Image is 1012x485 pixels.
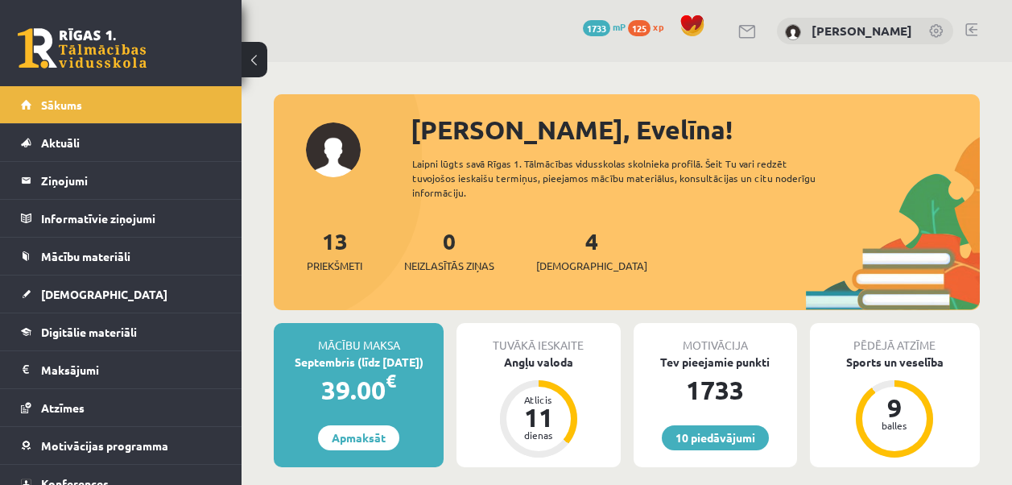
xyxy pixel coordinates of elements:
[404,258,494,274] span: Neizlasītās ziņas
[653,20,663,33] span: xp
[634,323,797,354] div: Motivācija
[514,404,563,430] div: 11
[514,395,563,404] div: Atlicis
[662,425,769,450] a: 10 piedāvājumi
[21,200,221,237] a: Informatīvie ziņojumi
[404,226,494,274] a: 0Neizlasītās ziņas
[583,20,610,36] span: 1733
[41,351,221,388] legend: Maksājumi
[307,258,362,274] span: Priekšmeti
[456,354,620,460] a: Angļu valoda Atlicis 11 dienas
[583,20,626,33] a: 1733 mP
[41,97,82,112] span: Sākums
[536,258,647,274] span: [DEMOGRAPHIC_DATA]
[21,276,221,313] a: [DEMOGRAPHIC_DATA]
[536,226,647,274] a: 4[DEMOGRAPHIC_DATA]
[514,430,563,440] div: dienas
[411,110,980,149] div: [PERSON_NAME], Evelīna!
[307,226,362,274] a: 13Priekšmeti
[870,421,919,430] div: balles
[785,24,801,40] img: Evelīna Tarvāne
[21,427,221,464] a: Motivācijas programma
[41,325,137,339] span: Digitālie materiāli
[810,323,980,354] div: Pēdējā atzīme
[628,20,651,36] span: 125
[21,86,221,123] a: Sākums
[274,354,444,371] div: Septembris (līdz [DATE])
[274,323,444,354] div: Mācību maksa
[810,354,980,371] div: Sports un veselība
[274,371,444,409] div: 39.00
[41,200,221,237] legend: Informatīvie ziņojumi
[870,395,919,421] div: 9
[613,20,626,33] span: mP
[21,351,221,388] a: Maksājumi
[634,371,797,409] div: 1733
[456,323,620,354] div: Tuvākā ieskaite
[628,20,671,33] a: 125 xp
[456,354,620,371] div: Angļu valoda
[41,249,130,263] span: Mācību materiāli
[21,313,221,350] a: Digitālie materiāli
[21,124,221,161] a: Aktuāli
[41,400,85,415] span: Atzīmes
[21,162,221,199] a: Ziņojumi
[41,438,168,453] span: Motivācijas programma
[21,389,221,426] a: Atzīmes
[810,354,980,460] a: Sports un veselība 9 balles
[412,156,836,200] div: Laipni lūgts savā Rīgas 1. Tālmācības vidusskolas skolnieka profilā. Šeit Tu vari redzēt tuvojošo...
[318,425,399,450] a: Apmaksāt
[21,238,221,275] a: Mācību materiāli
[634,354,797,371] div: Tev pieejamie punkti
[18,28,147,68] a: Rīgas 1. Tālmācības vidusskola
[386,369,396,392] span: €
[41,162,221,199] legend: Ziņojumi
[41,287,167,301] span: [DEMOGRAPHIC_DATA]
[41,135,80,150] span: Aktuāli
[812,23,912,39] a: [PERSON_NAME]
